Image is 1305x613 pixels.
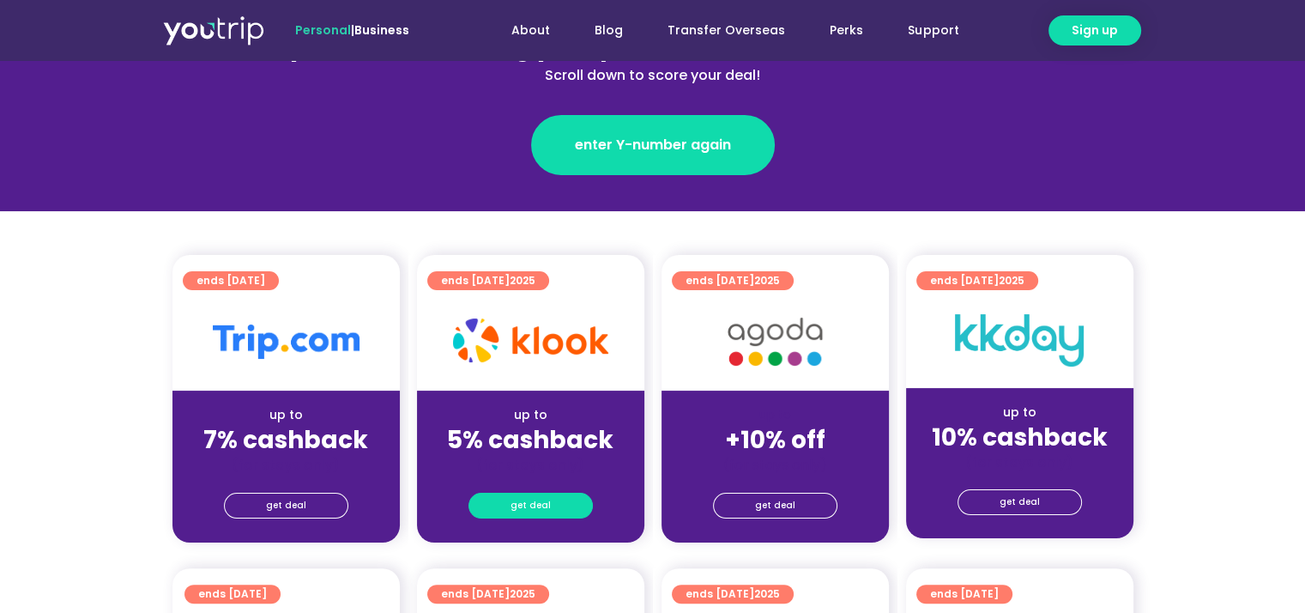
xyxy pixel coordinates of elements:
span: 2025 [754,273,780,288]
span: 2025 [754,586,780,601]
div: up to [920,404,1120,422]
span: ends [DATE] [930,271,1024,290]
div: (for stays only) [920,453,1120,471]
strong: 10% cashback [932,421,1108,454]
a: ends [DATE]2025 [672,585,794,604]
span: ends [DATE] [686,271,780,290]
div: Scroll down to score your deal! [281,65,1025,86]
a: Business [354,21,409,39]
a: get deal [468,493,593,519]
div: (for stays only) [675,456,875,474]
a: ends [DATE]2025 [427,271,549,290]
a: get deal [713,493,837,519]
span: 2025 [999,273,1024,288]
a: enter Y-number again [531,115,775,175]
span: ends [DATE] [198,585,267,604]
span: up to [759,406,791,423]
span: get deal [511,494,551,518]
a: ends [DATE] [183,271,279,290]
span: get deal [755,494,795,518]
div: up to [186,406,386,424]
div: (for stays only) [186,456,386,474]
strong: 5% cashback [447,423,613,457]
strong: +10% off [725,423,825,457]
a: Sign up [1048,15,1141,46]
div: up to [431,406,631,424]
span: ends [DATE] [441,585,535,604]
a: ends [DATE] [184,585,281,604]
a: Support [885,15,981,46]
a: ends [DATE]2025 [916,271,1038,290]
span: ends [DATE] [441,271,535,290]
span: ends [DATE] [930,585,999,604]
span: 2025 [510,273,535,288]
a: About [489,15,572,46]
a: Perks [807,15,885,46]
span: enter Y-number again [575,135,731,155]
span: Personal [295,21,351,39]
span: | [295,21,409,39]
a: ends [DATE]2025 [672,271,794,290]
strong: 7% cashback [203,423,368,457]
a: get deal [958,489,1082,515]
a: Blog [572,15,645,46]
a: Transfer Overseas [645,15,807,46]
div: (for stays only) [431,456,631,474]
a: ends [DATE] [916,585,1012,604]
a: ends [DATE]2025 [427,585,549,604]
span: ends [DATE] [686,585,780,604]
a: get deal [224,493,348,519]
nav: Menu [456,15,981,46]
span: get deal [1000,490,1040,514]
span: ends [DATE] [196,271,265,290]
span: 2025 [510,586,535,601]
span: get deal [266,494,306,518]
span: Sign up [1072,21,1118,39]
